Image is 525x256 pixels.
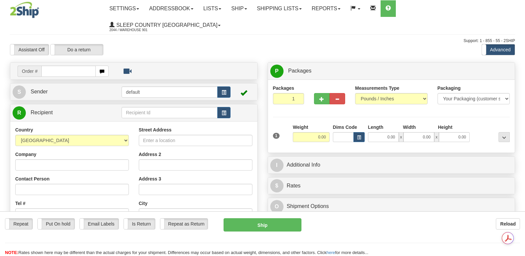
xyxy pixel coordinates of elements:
[13,85,122,99] a: S Sender
[139,176,161,182] label: Address 3
[15,176,49,182] label: Contact Person
[403,124,416,130] label: Width
[104,0,144,17] a: Settings
[139,127,172,133] label: Street Address
[226,0,252,17] a: Ship
[270,159,284,172] span: I
[144,0,198,17] a: Addressbook
[124,219,155,229] label: Is Return
[18,66,41,77] span: Order #
[104,17,226,33] a: Sleep Country [GEOGRAPHIC_DATA] 2044 / Warehouse 901
[139,200,147,207] label: City
[13,85,26,99] span: S
[270,179,513,193] a: $Rates
[139,135,252,146] input: Enter a location
[30,89,48,94] span: Sender
[307,0,345,17] a: Reports
[500,221,516,227] b: Reload
[293,124,308,130] label: Weight
[15,127,33,133] label: Country
[496,218,520,230] button: Reload
[499,132,510,142] div: ...
[368,124,384,130] label: Length
[198,0,226,17] a: Lists
[80,219,119,229] label: Email Labels
[13,106,26,120] span: R
[13,106,110,120] a: R Recipient
[139,151,161,158] label: Address 2
[273,133,280,139] span: 1
[273,85,294,91] label: Packages
[434,132,439,142] span: x
[482,44,515,55] label: Advanced
[15,151,36,158] label: Company
[122,107,218,118] input: Recipient Id
[15,200,26,207] label: Tel #
[355,85,399,91] label: Measurements Type
[38,219,75,229] label: Put On hold
[30,110,53,115] span: Recipient
[160,219,208,229] label: Repeat as Return
[224,218,301,231] button: Ship
[438,124,452,130] label: Height
[5,250,18,255] span: NOTE:
[438,85,461,91] label: Packaging
[270,200,284,213] span: O
[10,38,515,44] div: Support: 1 - 855 - 55 - 2SHIP
[51,44,103,55] label: Do a return
[288,68,311,74] span: Packages
[122,86,218,98] input: Sender Id
[115,22,217,28] span: Sleep Country [GEOGRAPHIC_DATA]
[333,124,357,130] label: Dims Code
[109,27,159,33] span: 2044 / Warehouse 901
[270,179,284,192] span: $
[270,158,513,172] a: IAdditional Info
[270,64,513,78] a: P Packages
[510,94,524,162] iframe: chat widget
[252,0,307,17] a: Shipping lists
[327,250,335,255] a: here
[10,44,49,55] label: Assistant Off
[10,2,39,18] img: logo2044.jpg
[5,219,32,229] label: Repeat
[399,132,403,142] span: x
[270,200,513,213] a: OShipment Options
[270,65,284,78] span: P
